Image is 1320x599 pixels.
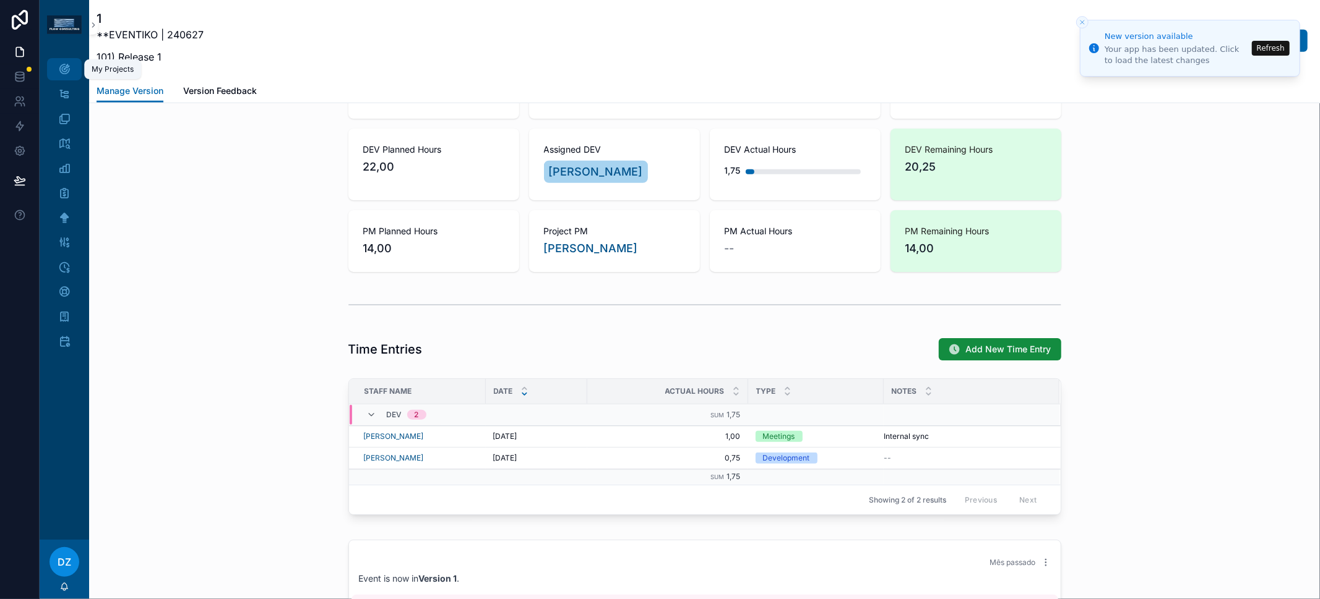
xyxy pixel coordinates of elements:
[884,431,930,441] span: Internal sync
[359,573,460,584] span: Event is now in .
[1076,16,1089,28] button: Close toast
[363,158,504,176] span: 22,00
[905,158,1046,176] span: 20,25
[1105,30,1248,43] div: New version available
[363,225,504,237] span: PM Planned Hours
[183,85,257,97] span: Version Feedback
[97,80,163,103] a: Manage Version
[365,386,412,396] span: Staff Name
[364,453,424,463] a: [PERSON_NAME]
[363,143,504,156] span: DEV Planned Hours
[58,554,71,569] span: DZ
[493,453,517,463] span: [DATE]
[763,431,795,442] div: Meetings
[364,431,424,441] a: [PERSON_NAME]
[763,452,810,464] div: Development
[884,453,892,463] span: --
[665,386,725,396] span: Actual Hours
[544,143,685,156] span: Assigned DEV
[387,410,402,420] span: DEV
[1105,44,1248,66] div: Your app has been updated. Click to load the latest changes
[727,410,741,419] span: 1,75
[595,453,741,463] span: 0,75
[97,27,204,42] p: **EVENTIKO | 240627
[544,161,648,183] a: [PERSON_NAME]
[990,558,1036,567] span: Mês passado
[756,386,776,396] span: Type
[725,143,866,156] span: DEV Actual Hours
[549,163,643,181] span: [PERSON_NAME]
[415,410,419,420] div: 2
[363,240,504,257] span: 14,00
[348,341,423,358] h1: Time Entries
[92,64,134,74] div: My Projects
[97,10,204,27] h1: 1
[47,15,82,34] img: App logo
[595,431,741,441] span: 1,00
[97,49,204,64] p: 101) Release 1
[40,49,89,368] div: scrollable content
[939,338,1061,360] button: Add New Time Entry
[493,431,517,441] span: [DATE]
[544,240,638,257] a: [PERSON_NAME]
[494,386,513,396] span: Date
[1252,41,1290,56] button: Refresh
[97,85,163,97] span: Manage Version
[892,386,917,396] span: Notes
[905,225,1046,237] span: PM Remaining Hours
[183,80,257,104] a: Version Feedback
[725,225,866,237] span: PM Actual Hours
[544,225,685,237] span: Project PM
[905,143,1046,156] span: DEV Remaining Hours
[419,573,457,584] strong: Version 1
[727,472,741,481] span: 1,75
[869,495,946,505] span: Showing 2 of 2 results
[711,474,725,480] small: Sum
[966,343,1051,355] span: Add New Time Entry
[711,412,725,418] small: Sum
[725,158,741,183] div: 1,75
[725,240,735,257] span: --
[905,240,1046,257] span: 14,00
